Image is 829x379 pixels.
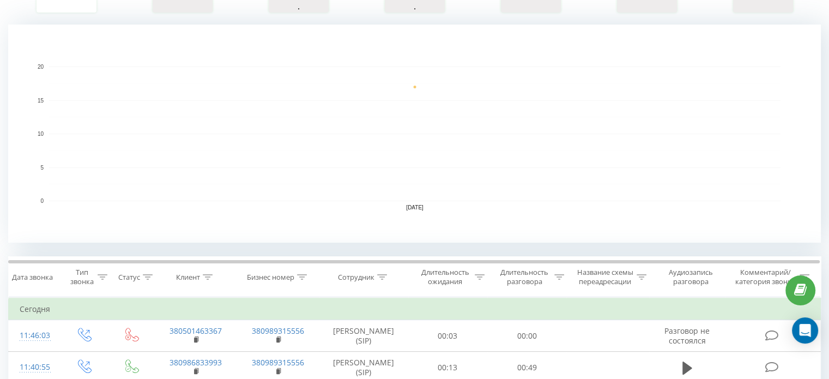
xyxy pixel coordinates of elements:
[176,273,200,282] div: Клиент
[664,326,710,346] span: Разговор не состоялся
[497,268,552,286] div: Длительность разговора
[319,320,408,352] td: [PERSON_NAME] (SIP)
[252,326,304,336] a: 380989315556
[792,317,818,344] div: Open Intercom Messenger
[577,268,634,286] div: Название схемы переадресации
[38,64,44,70] text: 20
[20,357,49,378] div: 11:40:55
[252,357,304,368] a: 380989315556
[247,273,294,282] div: Бизнес номер
[408,320,487,352] td: 00:03
[487,320,566,352] td: 00:00
[733,268,797,286] div: Комментарий/категория звонка
[20,325,49,346] div: 11:46:03
[38,98,44,104] text: 15
[659,268,723,286] div: Аудиозапись разговора
[12,273,53,282] div: Дата звонка
[40,165,44,171] text: 5
[69,268,94,286] div: Тип звонка
[8,25,821,243] svg: A chart.
[170,357,222,368] a: 380986833993
[38,131,44,137] text: 10
[9,298,821,320] td: Сегодня
[406,204,423,210] text: [DATE]
[170,326,222,336] a: 380501463367
[118,273,140,282] div: Статус
[40,198,44,204] text: 0
[338,273,374,282] div: Сотрудник
[418,268,473,286] div: Длительность ожидания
